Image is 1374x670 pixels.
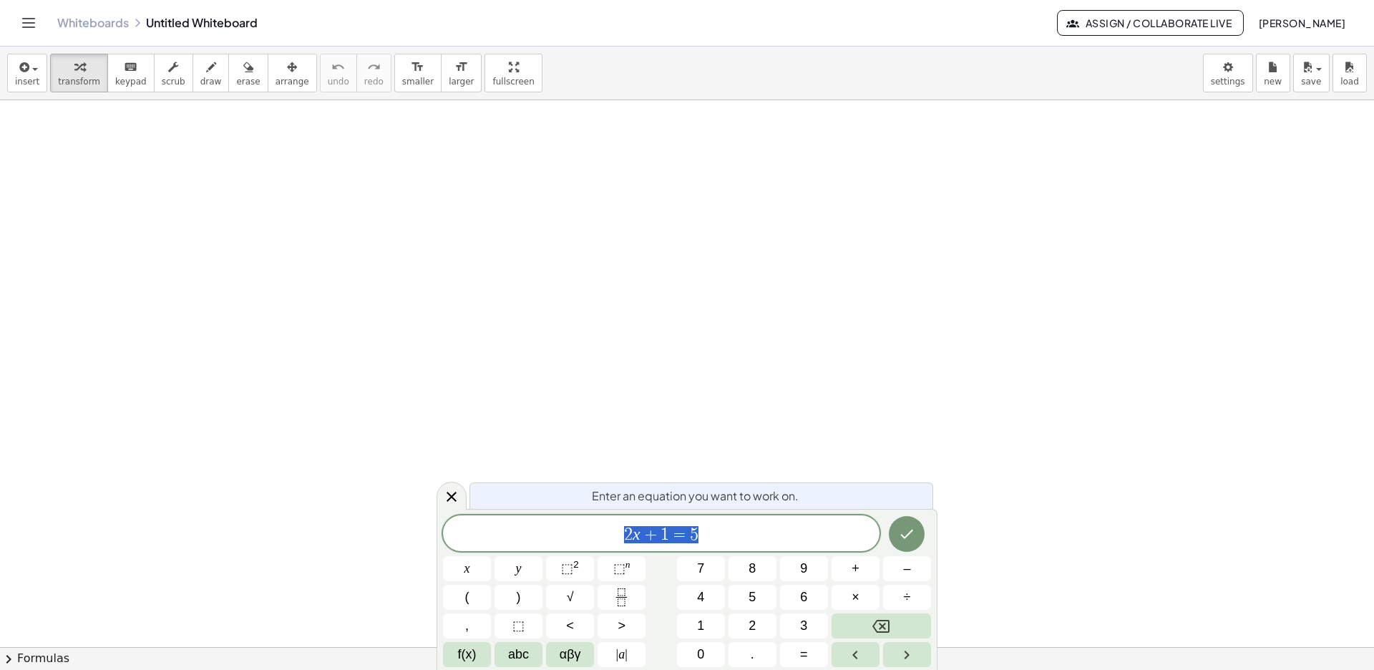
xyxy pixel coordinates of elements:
span: 5 [749,588,756,607]
button: Square root [546,585,594,610]
span: , [465,616,469,636]
span: scrub [162,77,185,87]
button: [PERSON_NAME] [1247,10,1357,36]
span: new [1264,77,1282,87]
button: 5 [729,585,776,610]
span: arrange [276,77,309,87]
button: 2 [729,613,776,639]
i: redo [367,59,381,76]
span: < [566,616,574,636]
button: keyboardkeypad [107,54,155,92]
span: undo [328,77,349,87]
button: Assign / Collaborate Live [1057,10,1244,36]
i: undo [331,59,345,76]
span: Assign / Collaborate Live [1069,16,1232,29]
span: | [616,647,619,661]
span: 4 [697,588,704,607]
span: 8 [749,559,756,578]
button: Right arrow [883,642,931,667]
button: insert [7,54,47,92]
span: ( [465,588,469,607]
span: = [800,645,808,664]
span: 1 [661,526,669,543]
button: 8 [729,556,776,581]
a: Whiteboards [57,16,129,30]
span: αβγ [560,645,581,664]
button: new [1256,54,1290,92]
i: format_size [454,59,468,76]
span: 6 [800,588,807,607]
span: ⬚ [512,616,525,636]
button: Fraction [598,585,645,610]
span: fullscreen [492,77,534,87]
button: Done [889,516,925,552]
button: Backspace [832,613,931,639]
span: 2 [749,616,756,636]
button: erase [228,54,268,92]
span: ÷ [904,588,911,607]
i: format_size [411,59,424,76]
button: Less than [546,613,594,639]
span: keypad [115,77,147,87]
span: abc [508,645,529,664]
button: ( [443,585,491,610]
button: , [443,613,491,639]
button: format_sizelarger [441,54,482,92]
span: ) [517,588,521,607]
var: x [633,525,640,543]
button: x [443,556,491,581]
span: load [1340,77,1359,87]
button: 1 [677,613,725,639]
span: 2 [624,526,633,543]
button: 3 [780,613,828,639]
i: keyboard [124,59,137,76]
span: y [516,559,522,578]
span: redo [364,77,384,87]
button: scrub [154,54,193,92]
span: save [1301,77,1321,87]
span: settings [1211,77,1245,87]
span: > [618,616,625,636]
sup: 2 [573,559,579,570]
span: 0 [697,645,704,664]
span: √ [567,588,574,607]
button: Left arrow [832,642,880,667]
button: Equals [780,642,828,667]
span: ⬚ [613,561,625,576]
button: . [729,642,776,667]
button: 7 [677,556,725,581]
button: 9 [780,556,828,581]
span: + [852,559,859,578]
span: 9 [800,559,807,578]
span: . [751,645,754,664]
button: redoredo [356,54,391,92]
span: f(x) [458,645,477,664]
span: – [903,559,910,578]
span: 5 [690,526,698,543]
span: + [640,526,661,543]
button: Alphabet [494,642,542,667]
button: ) [494,585,542,610]
span: larger [449,77,474,87]
button: Minus [883,556,931,581]
button: y [494,556,542,581]
button: Functions [443,642,491,667]
button: transform [50,54,108,92]
button: save [1293,54,1330,92]
span: x [464,559,470,578]
button: 0 [677,642,725,667]
button: Toggle navigation [17,11,40,34]
button: load [1332,54,1367,92]
span: Enter an equation you want to work on. [592,487,799,505]
span: ⬚ [561,561,573,576]
span: a [616,645,628,664]
button: Squared [546,556,594,581]
span: 7 [697,559,704,578]
button: Absolute value [598,642,645,667]
span: | [625,647,628,661]
span: transform [58,77,100,87]
button: format_sizesmaller [394,54,442,92]
button: draw [193,54,230,92]
button: settings [1203,54,1253,92]
sup: n [625,559,630,570]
